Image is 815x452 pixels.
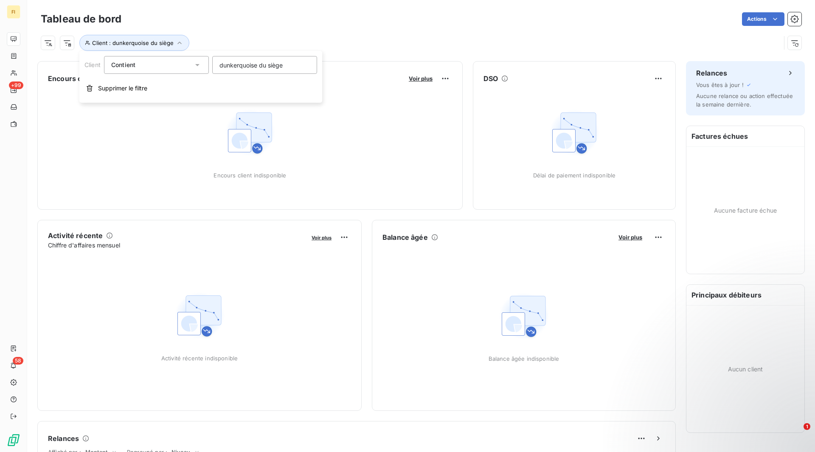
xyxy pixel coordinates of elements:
span: Chiffre d'affaires mensuel [48,241,306,250]
button: Voir plus [309,233,334,241]
span: Activité récente indisponible [161,355,238,362]
input: placeholder [212,56,317,74]
span: Aucune facture échue [714,206,777,215]
div: FI [7,5,20,19]
span: Vous êtes à jour ! [696,81,744,88]
h3: Tableau de bord [41,11,121,27]
span: Délai de paiement indisponible [533,172,616,179]
button: Voir plus [616,233,645,241]
h6: Activité récente [48,230,103,241]
span: Balance âgée indisponible [489,355,559,362]
span: Supprimer le filtre [98,84,147,93]
button: Supprimer le filtre [79,79,322,98]
h6: Encours client [48,73,96,84]
h6: Relances [48,433,79,444]
span: Voir plus [409,75,433,82]
iframe: Intercom notifications message [645,370,815,429]
h6: DSO [483,73,498,84]
iframe: Intercom live chat [786,423,807,444]
span: Client : dunkerquoise du siège [92,39,174,46]
img: Logo LeanPay [7,433,20,447]
button: Voir plus [406,75,435,82]
button: Actions [742,12,784,26]
img: Empty state [223,106,277,160]
span: Aucune relance ou action effectuée la semaine dernière. [696,93,793,108]
span: Contient [111,61,135,68]
span: Encours client indisponible [214,172,286,179]
span: 58 [13,357,23,365]
h6: Relances [696,68,727,78]
span: Client [84,61,101,68]
img: Empty state [547,106,601,160]
span: Voir plus [618,234,642,241]
img: Empty state [497,289,551,343]
button: Client : dunkerquoise du siège [79,35,189,51]
h6: Principaux débiteurs [686,285,804,305]
span: Voir plus [312,235,332,241]
img: Empty state [172,289,227,343]
h6: Balance âgée [382,232,428,242]
span: Aucun client [728,365,763,373]
h6: Factures échues [686,126,804,146]
span: 1 [804,423,810,430]
span: +99 [9,81,23,89]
